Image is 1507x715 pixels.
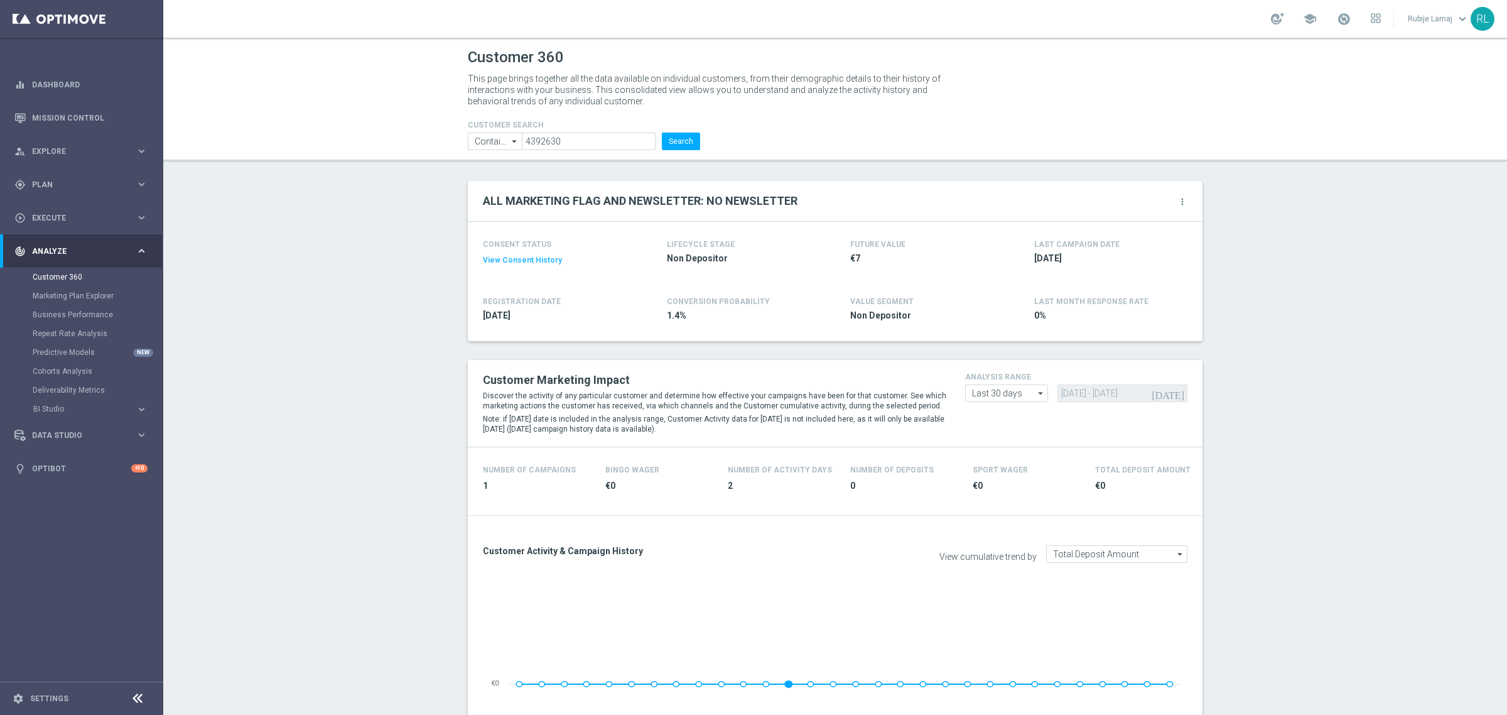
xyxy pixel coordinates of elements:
i: play_circle_outline [14,212,26,224]
span: LAST MONTH RESPONSE RATE [1034,297,1148,306]
span: €0 [1095,480,1202,492]
i: keyboard_arrow_right [136,212,148,224]
button: Search [662,133,700,150]
div: Execute [14,212,136,224]
h2: ALL MARKETING FLAG AND NEWSLETTER: NO NEWSLETTER [483,194,797,209]
div: track_changes Analyze keyboard_arrow_right [14,246,148,256]
div: RL [1471,7,1494,31]
i: person_search [14,146,26,157]
i: keyboard_arrow_right [136,403,148,415]
h4: VALUE SEGMENT [850,297,914,306]
span: Execute [32,214,136,222]
i: keyboard_arrow_right [136,245,148,257]
i: arrow_drop_down [509,133,521,150]
button: Data Studio keyboard_arrow_right [14,430,148,440]
h4: CUSTOMER SEARCH [468,121,700,129]
span: 1 [483,480,590,492]
a: Settings [30,695,68,702]
h4: analysis range [965,373,1187,381]
span: €7 [850,253,997,265]
input: analysis range [965,385,1048,402]
span: 0% [1034,310,1181,322]
button: equalizer Dashboard [14,80,148,90]
span: CONVERSION PROBABILITY [667,297,770,306]
a: Mission Control [32,101,148,134]
i: keyboard_arrow_right [136,178,148,190]
div: Analyze [14,246,136,257]
p: Note: if [DATE] date is included in the analysis range, Customer Activity data for [DATE] is not ... [483,414,946,434]
div: Customer 360 [33,268,162,287]
a: Repeat Rate Analysis [33,329,131,339]
div: Explore [14,146,136,157]
span: BI Studio [33,405,123,413]
span: Non Depositor [850,310,997,322]
span: Plan [32,181,136,188]
div: Repeat Rate Analysis [33,324,162,343]
i: track_changes [14,246,26,257]
a: Customer 360 [33,272,131,282]
div: +10 [131,464,148,472]
div: Marketing Plan Explorer [33,287,162,305]
div: BI Studio [33,400,162,418]
button: BI Studio keyboard_arrow_right [33,404,148,414]
i: equalizer [14,79,26,90]
i: keyboard_arrow_right [136,429,148,441]
div: NEW [133,349,153,357]
a: Marketing Plan Explorer [33,291,131,301]
p: This page brings together all the data available on individual customers, from their demographic ... [468,73,951,107]
a: Dashboard [32,68,148,101]
div: Dashboard [14,68,148,101]
h1: Customer 360 [468,48,1202,67]
a: Rubije Lamajkeyboard_arrow_down [1407,9,1471,28]
a: Cohorts Analysis [33,366,131,376]
div: Optibot [14,452,148,485]
span: school [1303,12,1317,26]
span: Analyze [32,248,136,255]
h4: Bingo Wager [605,466,659,474]
a: Deliverability Metrics [33,385,131,395]
span: keyboard_arrow_down [1456,12,1469,26]
label: View cumulative trend by [939,552,1037,562]
h4: FUTURE VALUE [850,240,905,249]
i: settings [13,693,24,704]
input: Contains [468,133,522,150]
span: 2025-09-14 [1034,253,1181,265]
button: play_circle_outline Execute keyboard_arrow_right [14,213,148,223]
span: 1.4% [667,310,814,322]
span: €0 [605,480,713,492]
div: person_search Explore keyboard_arrow_right [14,146,148,156]
text: €0 [492,679,499,687]
div: Data Studio [14,430,136,441]
h3: Customer Activity & Campaign History [483,545,826,557]
h4: Number of Deposits [850,466,934,474]
a: Predictive Models [33,347,131,357]
span: Data Studio [32,432,136,439]
input: Enter CID, Email, name or phone [522,133,656,150]
button: lightbulb Optibot +10 [14,464,148,474]
span: 0 [850,480,958,492]
div: gps_fixed Plan keyboard_arrow_right [14,180,148,190]
button: View Consent History [483,255,562,266]
div: Cohorts Analysis [33,362,162,381]
h2: Customer Marketing Impact [483,373,946,388]
div: BI Studio [33,405,136,413]
div: Deliverability Metrics [33,381,162,400]
div: Predictive Models [33,343,162,362]
button: Mission Control [14,113,148,123]
a: Optibot [32,452,131,485]
h4: Number of Activity Days [728,466,832,474]
i: gps_fixed [14,179,26,190]
i: more_vert [1177,197,1187,207]
div: Mission Control [14,101,148,134]
h4: CONSENT STATUS [483,240,630,249]
h4: Sport Wager [973,466,1028,474]
i: arrow_drop_down [1035,385,1047,401]
i: lightbulb [14,463,26,474]
div: Business Performance [33,305,162,324]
